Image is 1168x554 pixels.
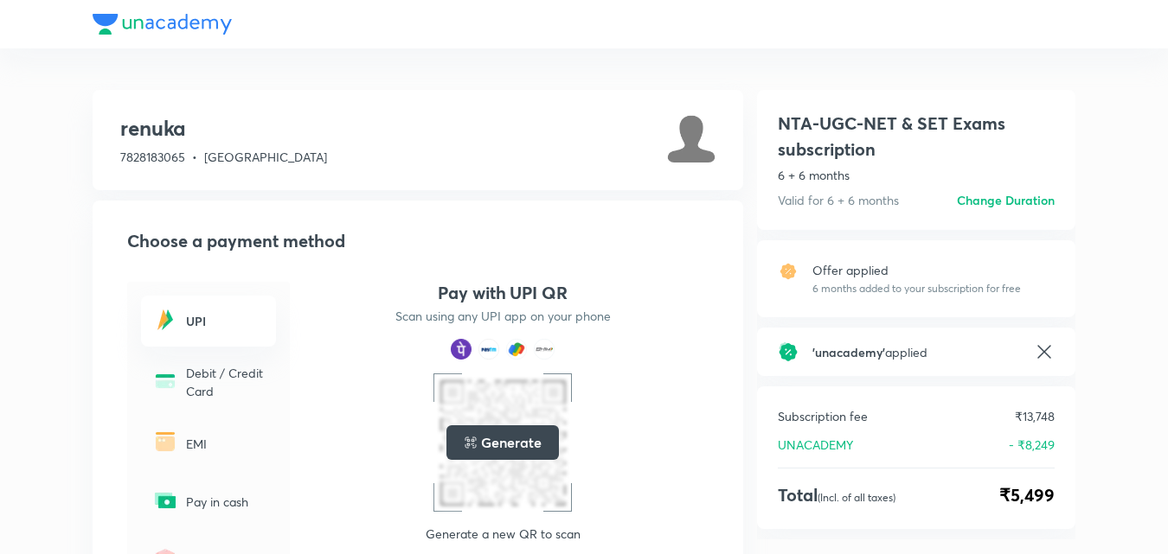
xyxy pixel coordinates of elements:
h3: renuka [120,114,327,142]
h2: Choose a payment method [127,228,716,254]
h4: Pay with UPI QR [438,282,568,304]
span: ' unacademy ' [812,344,885,360]
img: - [151,367,179,395]
h4: Total [778,482,895,508]
p: ₹13,748 [1015,407,1055,425]
p: Scan using any UPI app on your phone [395,308,611,325]
h5: Generate [481,432,541,453]
span: 7828183065 [120,149,185,165]
p: - ₹8,249 [1009,436,1055,454]
img: loading.. [464,436,478,449]
img: - [151,487,179,514]
img: payment method [534,339,555,360]
p: Generate a new QR to scan [426,525,581,543]
img: payment method [506,339,527,360]
img: payment method [451,339,472,360]
span: [GEOGRAPHIC_DATA] [204,149,327,165]
h1: NTA-UGC-NET & SET Exams subscription [778,111,1055,162]
p: EMI [186,435,266,453]
h6: UPI [186,312,266,330]
p: Pay in cash [186,493,266,511]
p: Debit / Credit Card [186,364,266,400]
img: - [151,306,179,334]
p: 6 + 6 months [778,166,1055,184]
p: Offer applied [812,261,1021,279]
img: payment method [478,339,499,360]
span: ₹5,499 [999,482,1055,508]
h6: applied [812,343,1020,361]
h6: Change Duration [957,191,1055,209]
p: (Incl. of all taxes) [818,491,895,504]
img: - [151,428,179,455]
p: 6 months added to your subscription for free [812,281,1021,296]
p: UNACADEMY [778,436,853,454]
img: Avatar [667,114,716,162]
p: Valid for 6 + 6 months [778,191,899,209]
p: Subscription fee [778,407,868,425]
span: • [192,149,197,165]
img: offer [778,261,799,282]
